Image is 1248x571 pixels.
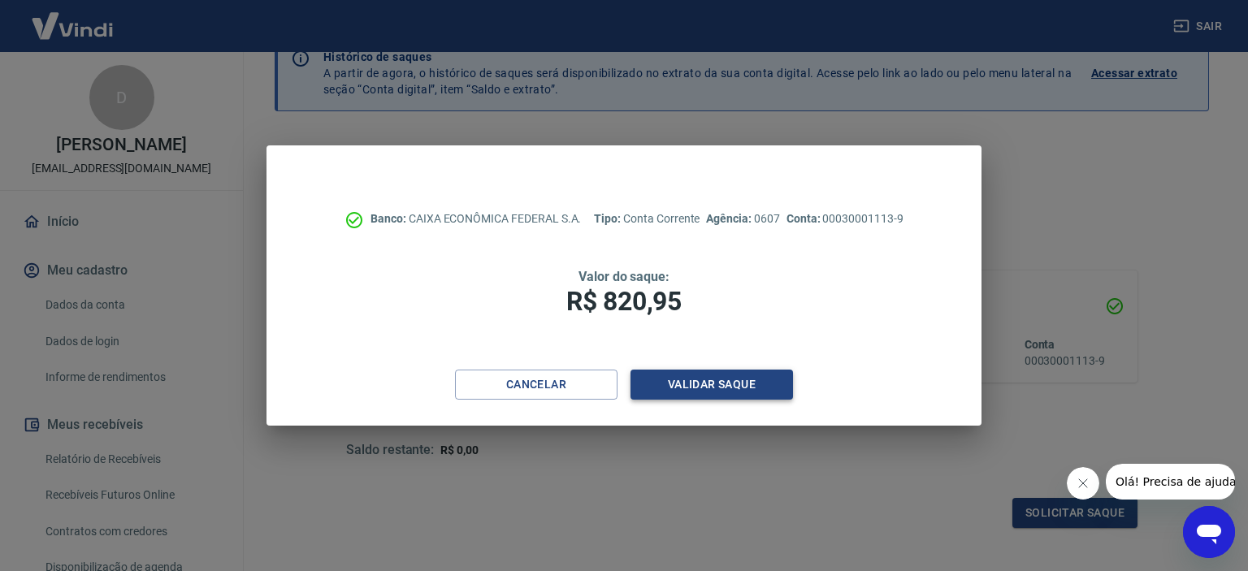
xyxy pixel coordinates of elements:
[10,11,136,24] span: Olá! Precisa de ajuda?
[786,210,903,227] p: 00030001113-9
[594,210,700,227] p: Conta Corrente
[630,370,793,400] button: Validar saque
[370,210,581,227] p: CAIXA ECONÔMICA FEDERAL S.A.
[370,212,409,225] span: Banco:
[578,269,669,284] span: Valor do saque:
[1183,506,1235,558] iframe: Botão para abrir a janela de mensagens
[566,286,682,317] span: R$ 820,95
[455,370,617,400] button: Cancelar
[706,210,779,227] p: 0607
[706,212,754,225] span: Agência:
[594,212,623,225] span: Tipo:
[1106,464,1235,500] iframe: Mensagem da empresa
[1067,467,1099,500] iframe: Fechar mensagem
[786,212,823,225] span: Conta:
